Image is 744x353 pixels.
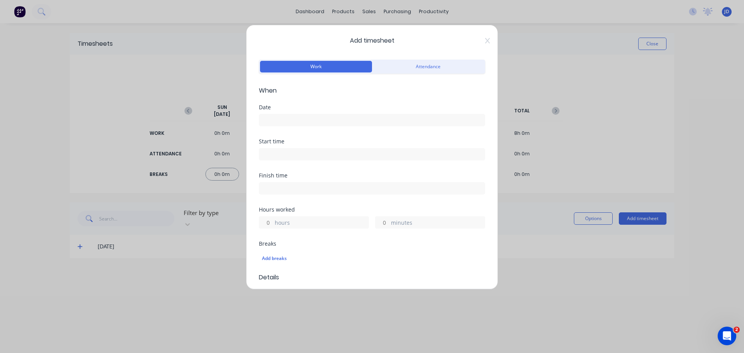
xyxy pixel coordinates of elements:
div: Add breaks [262,253,482,263]
div: Start time [259,139,485,144]
span: Details [259,273,485,282]
div: Date [259,105,485,110]
button: Work [260,61,372,72]
div: Hours worked [259,207,485,212]
div: Finish time [259,173,485,178]
label: minutes [391,219,485,228]
button: Attendance [372,61,484,72]
div: Breaks [259,241,485,246]
iframe: Intercom live chat [718,327,736,345]
span: 2 [734,327,740,333]
label: hours [275,219,369,228]
span: Add timesheet [259,36,485,45]
input: 0 [375,217,389,228]
span: When [259,86,485,95]
input: 0 [259,217,273,228]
